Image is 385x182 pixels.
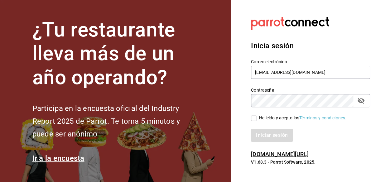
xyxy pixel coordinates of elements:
[251,88,370,92] label: Contraseña
[32,154,84,163] a: Ir a la encuesta
[32,18,201,90] h1: ¿Tu restaurante lleva más de un año operando?
[356,95,366,106] button: passwordField
[251,40,370,51] h3: Inicia sesión
[299,115,346,120] a: Términos y condiciones.
[251,66,370,79] input: Ingresa tu correo electrónico
[259,115,346,121] div: He leído y acepto los
[251,159,370,165] p: V1.68.3 - Parrot Software, 2025.
[251,59,370,64] label: Correo electrónico
[32,102,201,140] h2: Participa en la encuesta oficial del Industry Report 2025 de Parrot. Te toma 5 minutos y puede se...
[251,151,308,157] a: [DOMAIN_NAME][URL]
